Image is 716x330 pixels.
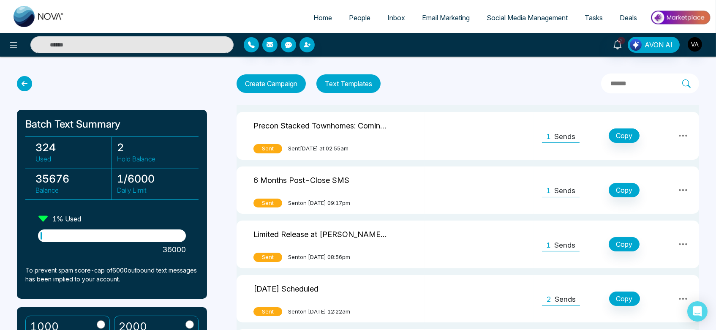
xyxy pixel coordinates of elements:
[288,308,350,316] span: Sent on [DATE] 12:22am
[379,10,414,26] a: Inbox
[609,237,640,251] button: Copy
[97,320,105,329] input: 1000$30
[650,8,711,27] img: Market-place.gif
[253,253,282,262] span: Sent
[349,14,370,22] span: People
[253,227,389,240] p: Limited Release at [PERSON_NAME], [GEOGRAPHIC_DATA]!
[35,141,112,154] h3: 324
[253,144,282,153] span: Sent
[628,37,680,53] button: AVON AI
[546,185,551,196] span: 1
[237,166,699,214] tr: 6 Months Post-Close SMSSentSenton [DATE] 09:17pm1SendsCopy
[609,183,640,197] button: Copy
[117,141,193,154] h3: 2
[554,131,575,142] p: Sends
[237,221,699,268] tr: Limited Release at [PERSON_NAME], [GEOGRAPHIC_DATA]!SentSenton [DATE] 08:56pm1SendsCopy
[253,173,349,186] p: 6 Months Post-Close SMS
[117,154,193,164] p: Hold Balance
[609,292,640,306] button: Copy
[313,14,332,22] span: Home
[14,6,64,27] img: Nova CRM Logo
[288,199,350,207] span: Sent on [DATE] 09:17pm
[609,128,640,143] button: Copy
[25,266,199,284] p: To prevent spam score-cap of 6000 outbound text messages has been implied to your account.
[618,37,625,44] span: 2
[422,14,470,22] span: Email Marketing
[546,240,551,251] span: 1
[305,10,340,26] a: Home
[478,10,576,26] a: Social Media Management
[620,14,637,22] span: Deals
[288,253,350,262] span: Sent on [DATE] 08:56pm
[253,118,389,131] p: Precon Stacked Townhomes: Coming Soon
[35,154,112,164] p: Used
[340,10,379,26] a: People
[25,118,199,131] h1: Batch Text Summary
[688,37,702,52] img: User Avatar
[185,320,194,329] input: 2000$60
[487,14,568,22] span: Social Media Management
[237,275,699,323] tr: [DATE] ScheduledSentSenton [DATE] 12:22am2SendsCopy
[35,185,112,195] p: Balance
[687,301,708,322] div: Open Intercom Messenger
[576,10,611,26] a: Tasks
[35,172,112,185] h3: 35676
[555,294,576,305] p: Sends
[288,145,348,153] span: Sent [DATE] at 02:55am
[554,240,575,251] p: Sends
[117,185,193,195] p: Daily Limit
[554,185,575,196] p: Sends
[237,74,306,93] button: Create Campaign
[316,74,381,93] button: Text Templates
[607,37,628,52] a: 2
[611,10,645,26] a: Deals
[645,40,672,50] span: AVON AI
[117,172,193,185] h3: 1 / 6000
[253,199,282,208] span: Sent
[387,14,405,22] span: Inbox
[253,307,282,316] span: Sent
[546,131,551,142] span: 1
[630,39,642,51] img: Lead Flow
[585,14,603,22] span: Tasks
[414,10,478,26] a: Email Marketing
[546,294,551,305] span: 2
[53,214,82,224] p: 1 % Used
[253,281,319,295] p: [DATE] Scheduled
[38,244,186,255] p: 36000
[237,112,699,160] tr: Precon Stacked Townhomes: Coming SoonSentSent[DATE] at 02:55am1SendsCopy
